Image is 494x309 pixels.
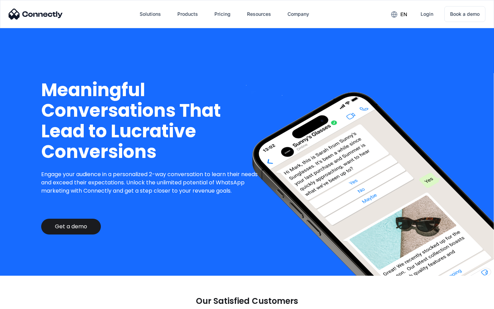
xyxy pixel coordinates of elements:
div: Products [177,9,198,19]
aside: Language selected: English [7,297,41,307]
a: Pricing [209,6,236,22]
div: Company [287,9,309,19]
ul: Language list [14,297,41,307]
p: Our Satisfied Customers [196,296,298,306]
div: Solutions [140,9,161,19]
div: en [400,10,407,19]
div: Resources [247,9,271,19]
a: Get a demo [41,219,101,234]
a: Login [415,6,439,22]
div: Login [421,9,433,19]
div: Get a demo [55,223,87,230]
h1: Meaningful Conversations That Lead to Lucrative Conversions [41,80,263,162]
img: Connectly Logo [9,9,63,20]
p: Engage your audience in a personalized 2-way conversation to learn their needs and exceed their e... [41,170,263,195]
div: Pricing [214,9,231,19]
a: Book a demo [444,6,485,22]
